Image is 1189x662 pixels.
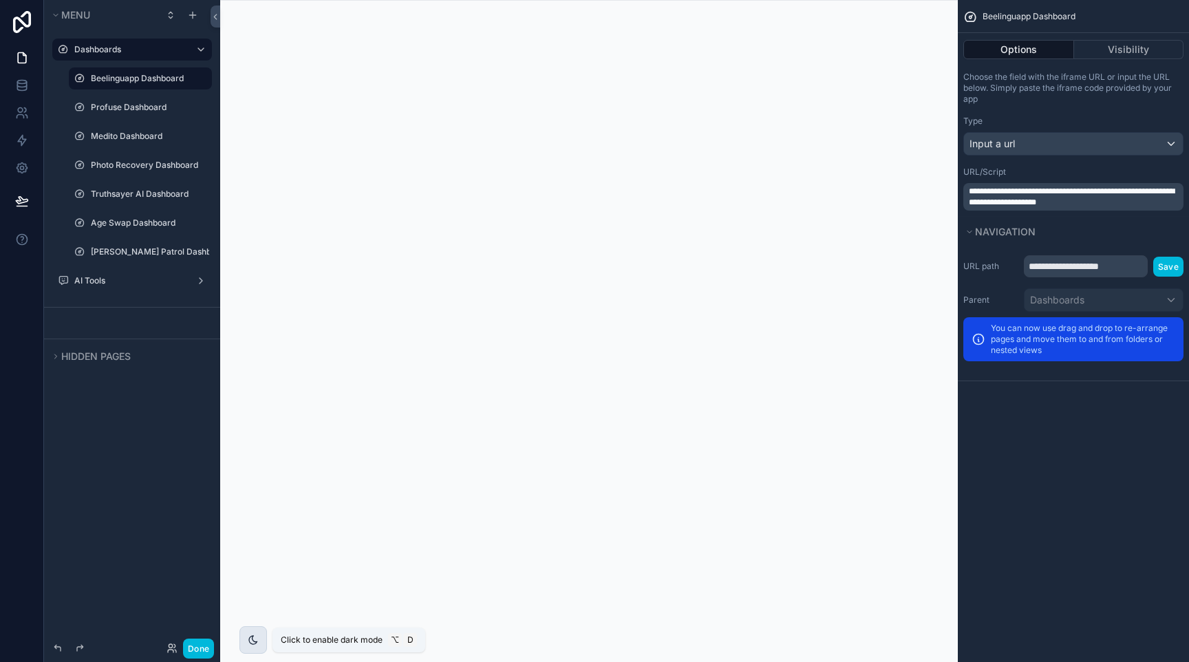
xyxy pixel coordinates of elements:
label: Photo Recovery Dashboard [91,160,204,171]
span: Dashboards [1030,293,1084,307]
label: Profuse Dashboard [91,102,204,113]
span: Input a url [970,137,1015,151]
div: scrollable content [963,183,1183,211]
label: Type [963,116,983,127]
p: Choose the field with the iframe URL or input the URL below. Simply paste the iframe code provide... [963,72,1183,105]
label: URL path [963,261,1018,272]
span: Click to enable dark mode [281,634,383,645]
label: Truthsayer AI Dashboard [91,189,204,200]
button: Hidden pages [50,347,206,366]
label: Dashboards [74,44,184,55]
button: Visibility [1074,40,1184,59]
span: Navigation [975,226,1036,237]
label: Parent [963,295,1018,306]
button: Save [1153,257,1183,277]
label: Age Swap Dashboard [91,217,204,228]
label: Beelinguapp Dashboard [91,73,204,84]
button: Menu [50,6,157,25]
span: Menu [61,9,90,21]
span: D [405,634,416,645]
button: Done [183,639,214,659]
span: ⌥ [389,634,400,645]
button: Input a url [963,132,1183,156]
label: Medito Dashboard [91,131,204,142]
label: [PERSON_NAME] Patrol Dashboard [91,246,209,257]
p: You can now use drag and drop to re-arrange pages and move them to and from folders or nested views [991,323,1175,356]
label: AI Tools [74,275,184,286]
button: Options [963,40,1074,59]
button: Navigation [963,222,1175,242]
button: Dashboards [1024,288,1183,312]
label: URL/Script [963,167,1006,178]
span: Hidden pages [61,350,131,362]
span: Beelinguapp Dashboard [983,11,1075,22]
